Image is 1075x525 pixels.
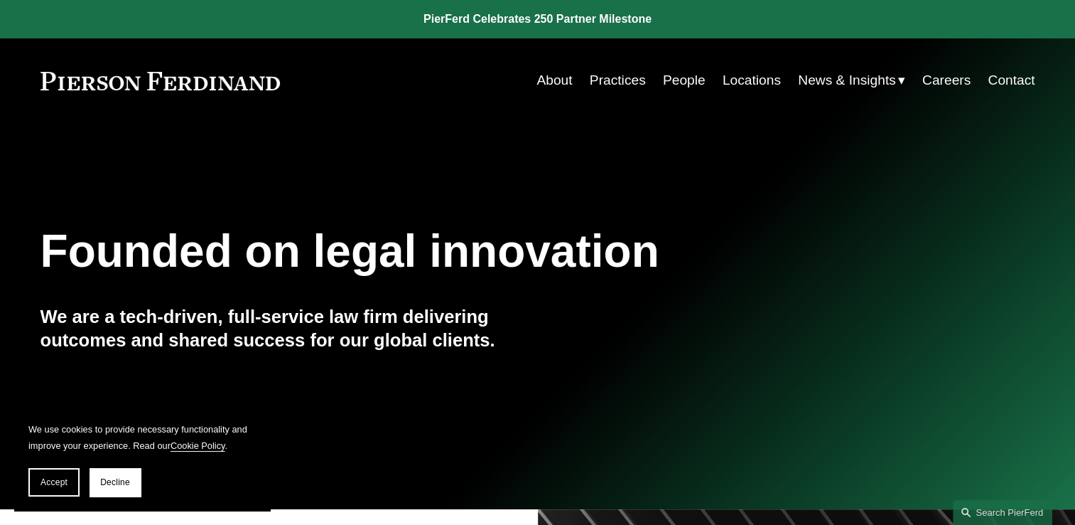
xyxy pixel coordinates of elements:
[798,68,896,93] span: News & Insights
[171,440,225,451] a: Cookie Policy
[922,67,971,94] a: Careers
[590,67,646,94] a: Practices
[90,468,141,497] button: Decline
[40,477,67,487] span: Accept
[28,468,80,497] button: Accept
[40,305,538,351] h4: We are a tech-driven, full-service law firm delivering outcomes and shared success for our global...
[663,67,706,94] a: People
[14,407,270,511] section: Cookie banner
[953,500,1052,525] a: Search this site
[100,477,130,487] span: Decline
[988,67,1035,94] a: Contact
[723,67,781,94] a: Locations
[798,67,905,94] a: folder dropdown
[536,67,572,94] a: About
[40,226,870,277] h1: Founded on legal innovation
[28,421,256,454] p: We use cookies to provide necessary functionality and improve your experience. Read our .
